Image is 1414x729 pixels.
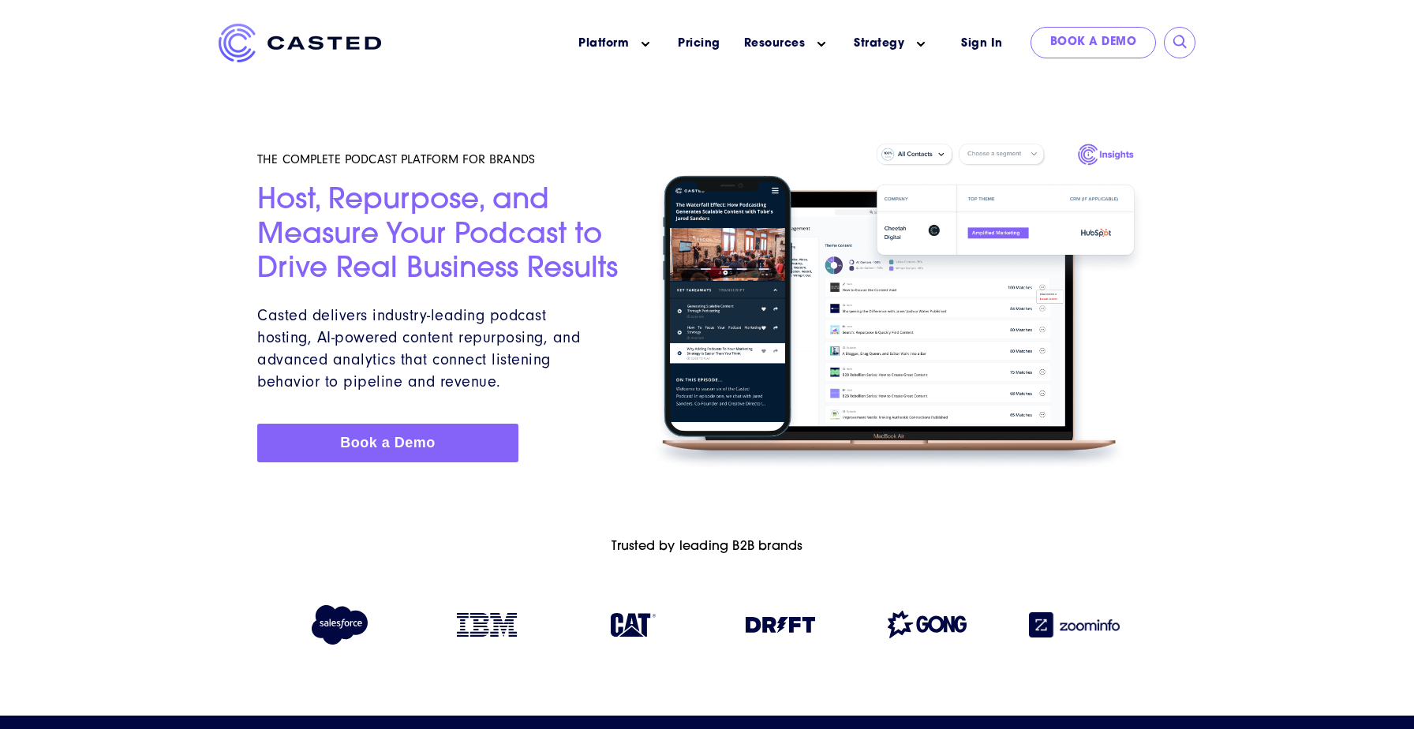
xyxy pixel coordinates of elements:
[257,540,1157,555] h6: Trusted by leading B2B brands
[1029,612,1120,637] img: Zoominfo logo
[941,27,1023,61] a: Sign In
[678,36,720,52] a: Pricing
[257,151,621,167] h5: THE COMPLETE PODCAST PLATFORM FOR BRANDS
[1173,35,1188,50] input: Submit
[1031,27,1157,58] a: Book a Demo
[578,36,629,52] a: Platform
[611,613,656,637] img: Caterpillar logo
[257,185,621,287] h2: Host, Repurpose, and Measure Your Podcast to Drive Real Business Results
[257,424,518,462] a: Book a Demo
[219,24,381,62] img: Casted_Logo_Horizontal_FullColor_PUR_BLUE
[854,36,904,52] a: Strategy
[746,617,815,633] img: Drift logo
[744,36,806,52] a: Resources
[305,605,375,645] img: Salesforce logo
[888,611,967,638] img: Gong logo
[405,24,941,64] nav: Main menu
[640,136,1157,478] img: Homepage Hero
[257,306,580,391] span: Casted delivers industry-leading podcast hosting, AI-powered content repurposing, and advanced an...
[457,613,517,637] img: IBM logo
[340,435,436,450] span: Book a Demo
